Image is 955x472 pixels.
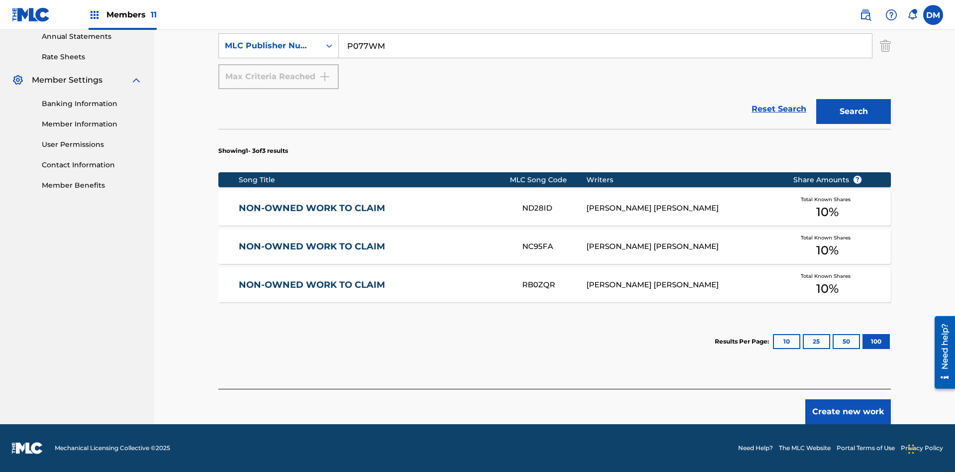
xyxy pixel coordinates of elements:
[738,444,773,453] a: Need Help?
[907,10,917,20] div: Notifications
[715,337,771,346] p: Results Per Page:
[816,241,839,259] span: 10 %
[12,74,24,86] img: Member Settings
[510,175,586,185] div: MLC Song Code
[816,203,839,221] span: 10 %
[42,180,142,191] a: Member Benefits
[89,9,100,21] img: Top Rightsholders
[522,241,586,252] div: NC95FA
[803,334,830,349] button: 25
[801,272,855,280] span: Total Known Shares
[106,9,157,20] span: Members
[42,99,142,109] a: Banking Information
[901,444,943,453] a: Privacy Policy
[239,175,510,185] div: Song Title
[586,175,778,185] div: Writers
[42,139,142,150] a: User Permissions
[239,203,509,214] a: NON-OWNED WORK TO CLAIM
[854,176,861,184] span: ?
[42,52,142,62] a: Rate Sheets
[908,434,914,464] div: Drag
[42,31,142,42] a: Annual Statements
[856,5,875,25] a: Public Search
[862,334,890,349] button: 100
[816,280,839,298] span: 10 %
[881,5,901,25] div: Help
[859,9,871,21] img: search
[801,196,855,203] span: Total Known Shares
[773,334,800,349] button: 10
[522,203,586,214] div: ND28ID
[586,203,778,214] div: [PERSON_NAME] [PERSON_NAME]
[885,9,897,21] img: help
[55,444,170,453] span: Mechanical Licensing Collective © 2025
[923,5,943,25] div: User Menu
[805,399,891,424] button: Create new work
[522,279,586,291] div: RB0ZQR
[586,241,778,252] div: [PERSON_NAME] [PERSON_NAME]
[801,234,855,241] span: Total Known Shares
[32,74,102,86] span: Member Settings
[833,334,860,349] button: 50
[239,241,509,252] a: NON-OWNED WORK TO CLAIM
[816,99,891,124] button: Search
[42,119,142,129] a: Member Information
[927,312,955,394] iframe: Resource Center
[880,33,891,58] img: Delete Criterion
[905,424,955,472] iframe: Chat Widget
[12,7,50,22] img: MLC Logo
[151,10,157,19] span: 11
[837,444,895,453] a: Portal Terms of Use
[586,279,778,291] div: [PERSON_NAME] [PERSON_NAME]
[218,146,288,155] p: Showing 1 - 3 of 3 results
[225,40,314,52] div: MLC Publisher Number
[747,98,811,120] a: Reset Search
[42,160,142,170] a: Contact Information
[239,279,509,291] a: NON-OWNED WORK TO CLAIM
[130,74,142,86] img: expand
[779,444,831,453] a: The MLC Website
[793,175,862,185] span: Share Amounts
[12,442,43,454] img: logo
